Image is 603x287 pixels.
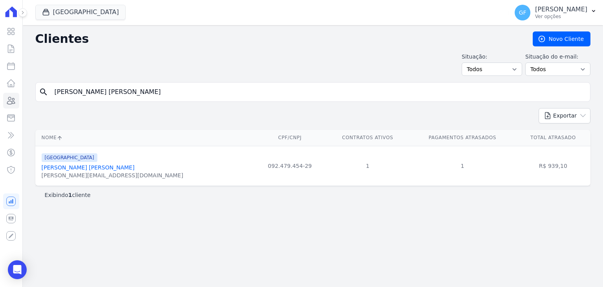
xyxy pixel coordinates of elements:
[409,146,516,186] td: 1
[535,6,587,13] p: [PERSON_NAME]
[409,130,516,146] th: Pagamentos Atrasados
[516,130,590,146] th: Total Atrasado
[539,108,590,123] button: Exportar
[254,130,326,146] th: CPF/CNPJ
[508,2,603,24] button: GF [PERSON_NAME] Ver opções
[50,84,587,100] input: Buscar por nome, CPF ou e-mail
[462,53,522,61] label: Situação:
[42,164,135,171] a: [PERSON_NAME] [PERSON_NAME]
[326,146,409,186] td: 1
[35,130,254,146] th: Nome
[35,5,126,20] button: [GEOGRAPHIC_DATA]
[45,191,91,199] p: Exibindo cliente
[42,171,183,179] div: [PERSON_NAME][EMAIL_ADDRESS][DOMAIN_NAME]
[254,146,326,186] td: 092.479.454-29
[42,153,97,162] span: [GEOGRAPHIC_DATA]
[519,10,526,15] span: GF
[516,146,590,186] td: R$ 939,10
[525,53,590,61] label: Situação do e-mail:
[68,192,72,198] b: 1
[326,130,409,146] th: Contratos Ativos
[535,13,587,20] p: Ver opções
[35,32,520,46] h2: Clientes
[39,87,48,97] i: search
[8,260,27,279] div: Open Intercom Messenger
[533,31,590,46] a: Novo Cliente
